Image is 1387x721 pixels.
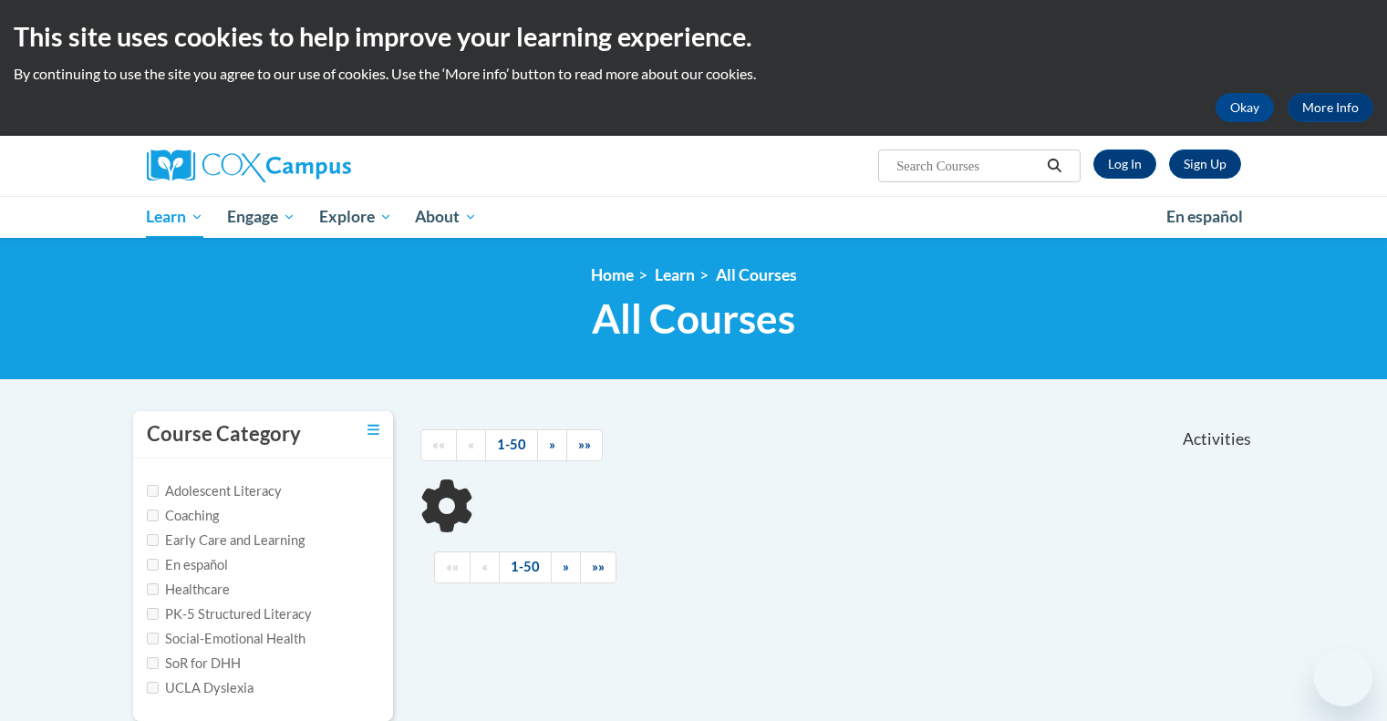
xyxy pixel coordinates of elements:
a: Toggle collapse [367,420,379,440]
a: Next [551,551,581,583]
a: En español [1154,198,1255,236]
input: Checkbox for Options [147,510,159,521]
a: End [580,551,616,583]
a: Learn [135,196,216,238]
span: All Courses [592,294,795,343]
label: En español [147,555,228,575]
span: Activities [1183,429,1251,449]
a: Learn [655,265,695,284]
label: PK-5 Structured Literacy [147,604,312,624]
a: Log In [1093,149,1156,179]
a: Previous [456,429,486,461]
label: Coaching [147,506,219,526]
h2: This site uses cookies to help improve your learning experience. [14,18,1373,55]
label: Social-Emotional Health [147,629,305,649]
label: Early Care and Learning [147,530,305,551]
input: Checkbox for Options [147,608,159,620]
span: Explore [319,206,392,228]
span: »» [592,559,605,574]
a: Previous [470,551,500,583]
input: Checkbox for Options [147,559,159,571]
p: By continuing to use the site you agree to our use of cookies. Use the ‘More info’ button to read... [14,64,1373,84]
label: UCLA Dyslexia [147,678,254,698]
a: End [566,429,603,461]
a: All Courses [716,265,797,284]
span: «« [432,437,445,452]
span: Learn [146,206,203,228]
span: « [468,437,474,452]
a: About [403,196,489,238]
span: About [415,206,477,228]
label: SoR for DHH [147,654,241,674]
a: More Info [1288,93,1373,122]
div: Main menu [119,196,1268,238]
a: Explore [307,196,404,238]
span: »» [578,437,591,452]
iframe: Button to launch messaging window [1314,648,1372,706]
input: Checkbox for Options [147,485,159,497]
h3: Course Category [147,420,301,448]
a: Register [1169,149,1241,179]
span: « [481,559,488,574]
a: Next [537,429,567,461]
input: Checkbox for Options [147,534,159,546]
a: Engage [215,196,307,238]
label: Healthcare [147,580,230,600]
input: Checkbox for Options [147,583,159,595]
span: » [549,437,555,452]
button: Search [1040,155,1068,177]
a: 1-50 [485,429,538,461]
label: Adolescent Literacy [147,481,282,501]
a: Home [591,265,634,284]
input: Checkbox for Options [147,657,159,669]
input: Checkbox for Options [147,633,159,644]
a: 1-50 [499,551,552,583]
a: Cox Campus [147,149,493,182]
span: » [563,559,569,574]
span: Engage [227,206,295,228]
span: «« [446,559,459,574]
span: En español [1166,207,1243,226]
img: Cox Campus [147,149,351,182]
input: Checkbox for Options [147,682,159,694]
input: Search Courses [895,155,1040,177]
button: Okay [1216,93,1274,122]
a: Begining [434,551,471,583]
a: Begining [420,429,457,461]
